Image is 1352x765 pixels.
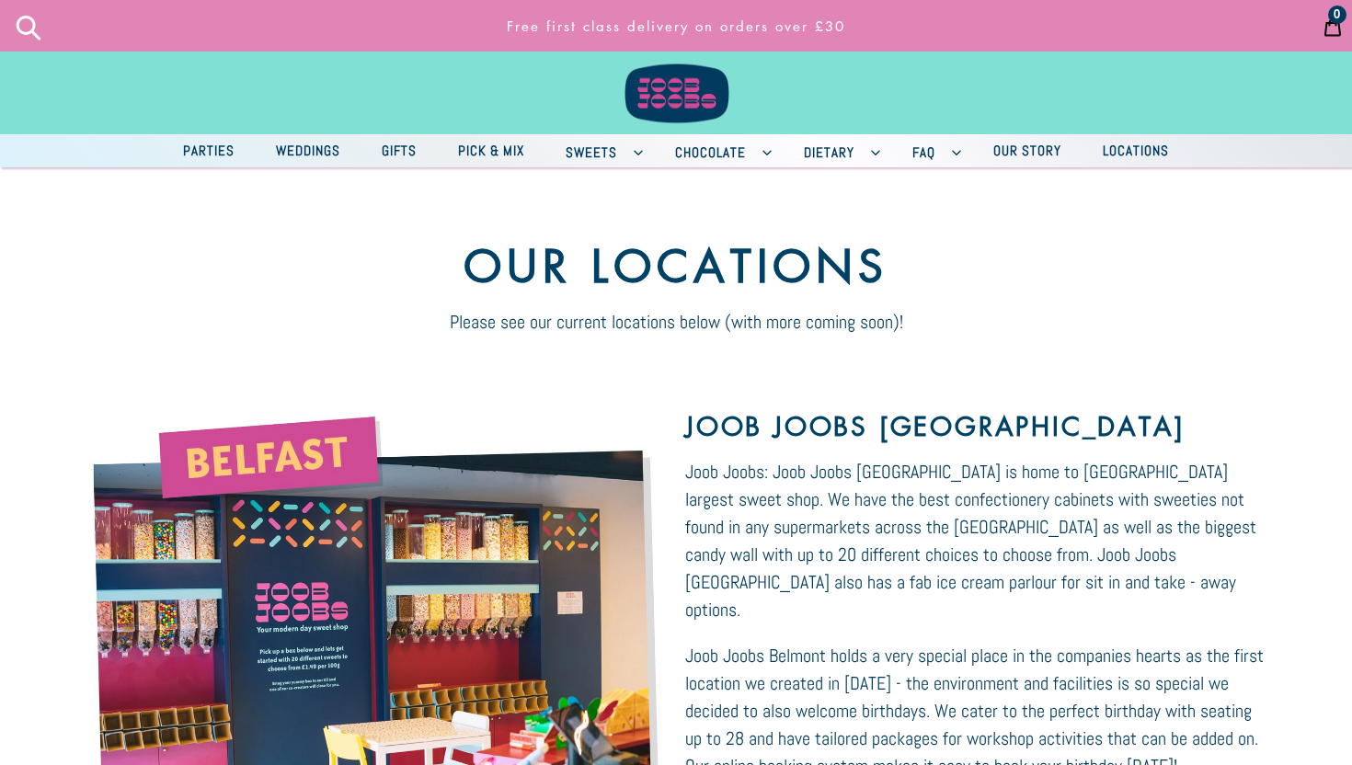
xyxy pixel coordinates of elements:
[363,138,435,165] a: Gifts
[1094,139,1178,162] span: Locations
[308,8,1044,44] a: Free first class delivery on orders over £30
[547,134,652,167] button: Sweets
[32,175,1320,292] h1: Our Locations
[685,411,1269,442] h2: Joob Joobs [GEOGRAPHIC_DATA]
[174,139,244,162] span: Parties
[32,308,1320,336] p: Please see our current locations below (with more coming soon)!
[657,134,781,167] button: Chocolate
[440,138,543,165] a: Pick & Mix
[1084,138,1187,165] a: Locations
[903,141,945,164] span: FAQ
[556,141,626,164] span: Sweets
[1313,3,1352,49] a: 0
[795,141,864,164] span: Dietary
[165,138,253,165] a: Parties
[449,139,533,162] span: Pick & Mix
[612,9,740,127] img: Joob Joobs
[975,138,1080,165] a: Our Story
[316,8,1037,44] p: Free first class delivery on orders over £30
[372,139,426,162] span: Gifts
[984,139,1071,162] span: Our Story
[685,458,1269,623] p: Joob Joobs: Joob Joobs [GEOGRAPHIC_DATA] is home to [GEOGRAPHIC_DATA] largest sweet shop. We have...
[785,134,889,167] button: Dietary
[267,139,349,162] span: Weddings
[894,134,970,167] button: FAQ
[258,138,359,165] a: Weddings
[1334,8,1341,21] span: 0
[666,141,755,164] span: Chocolate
